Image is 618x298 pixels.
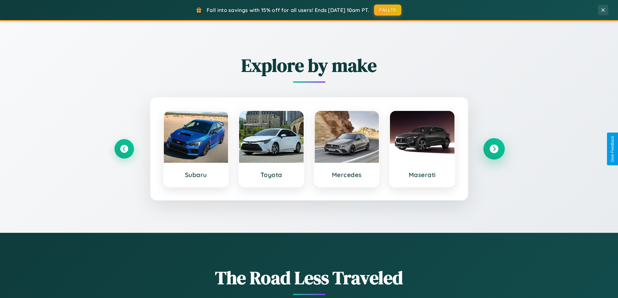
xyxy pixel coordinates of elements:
[396,171,448,179] h3: Maserati
[170,171,222,179] h3: Subaru
[321,171,373,179] h3: Mercedes
[610,136,615,162] div: Give Feedback
[115,53,504,78] h2: Explore by make
[115,265,504,290] h1: The Road Less Traveled
[246,171,297,179] h3: Toyota
[207,7,369,13] span: Fall into savings with 15% off for all users! Ends [DATE] 10am PT.
[374,5,401,16] button: FALL15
